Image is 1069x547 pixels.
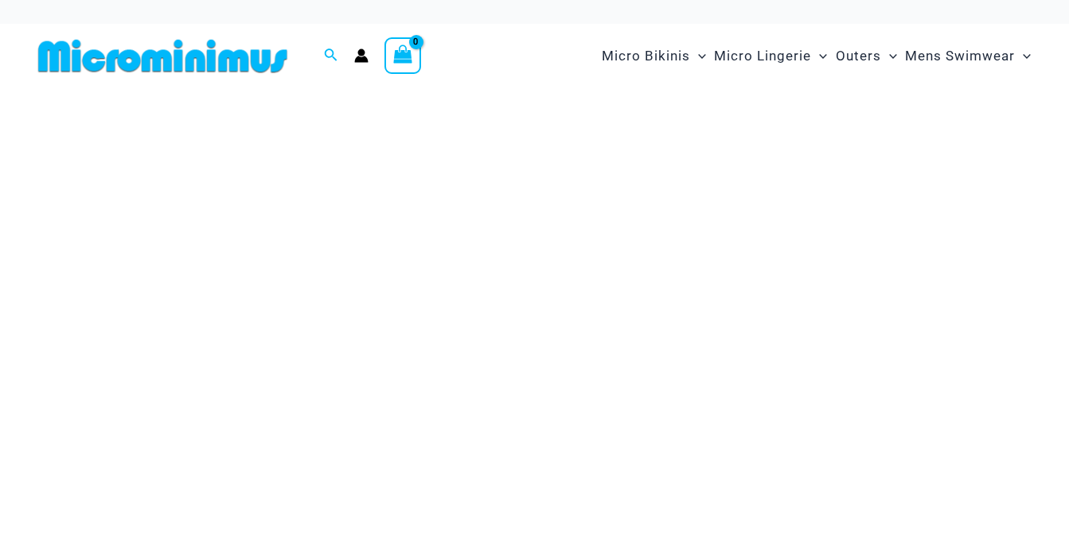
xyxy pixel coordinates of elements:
[1015,36,1031,76] span: Menu Toggle
[602,36,690,76] span: Micro Bikinis
[690,36,706,76] span: Menu Toggle
[595,29,1037,83] nav: Site Navigation
[811,36,827,76] span: Menu Toggle
[710,32,831,80] a: Micro LingerieMenu ToggleMenu Toggle
[384,37,421,74] a: View Shopping Cart, empty
[905,36,1015,76] span: Mens Swimwear
[832,32,901,80] a: OutersMenu ToggleMenu Toggle
[881,36,897,76] span: Menu Toggle
[32,38,294,74] img: MM SHOP LOGO FLAT
[354,48,369,63] a: Account icon link
[714,36,811,76] span: Micro Lingerie
[901,32,1035,80] a: Mens SwimwearMenu ToggleMenu Toggle
[598,32,710,80] a: Micro BikinisMenu ToggleMenu Toggle
[836,36,881,76] span: Outers
[324,46,338,66] a: Search icon link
